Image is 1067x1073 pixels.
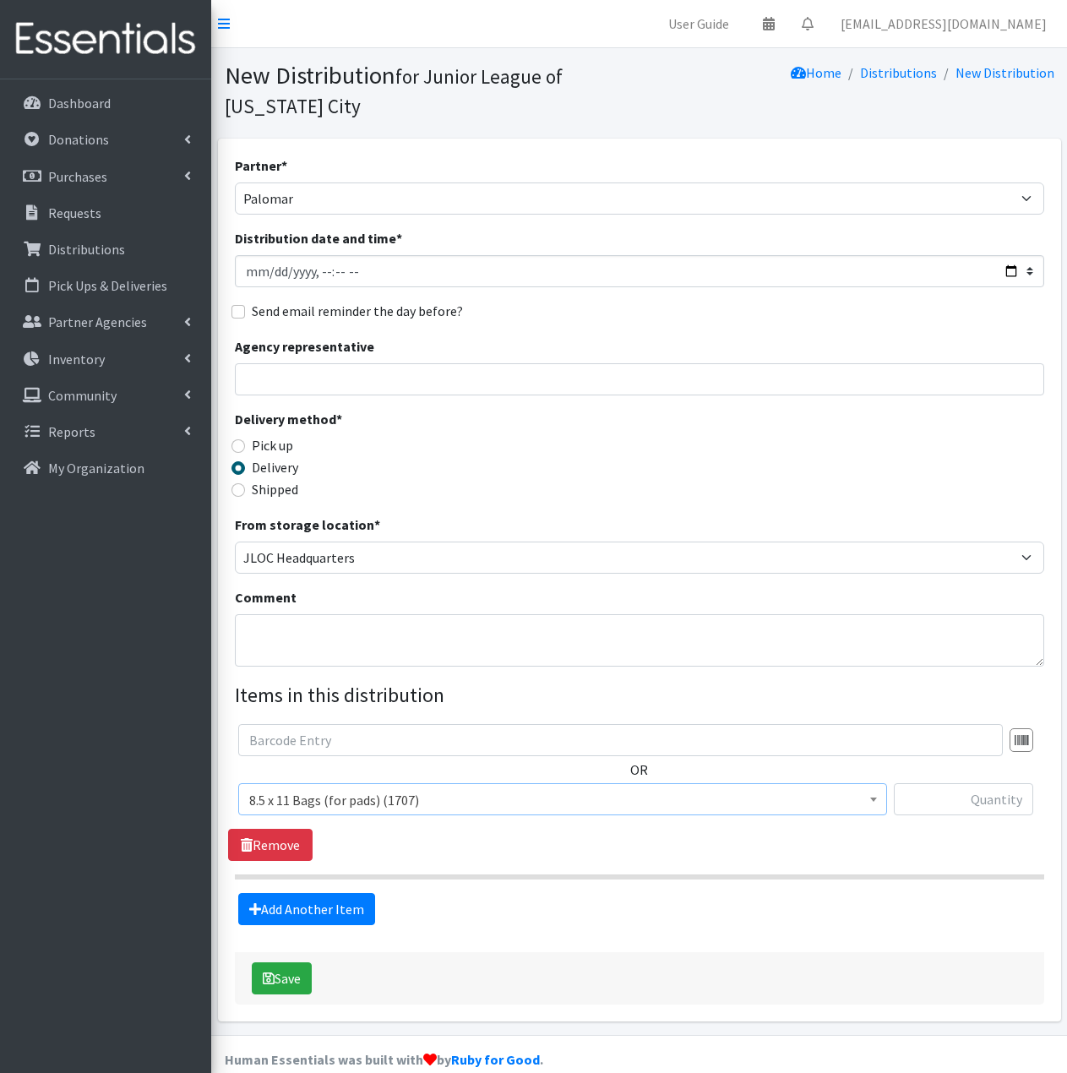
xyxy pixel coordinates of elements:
input: Quantity [894,783,1033,815]
p: Reports [48,423,95,440]
small: for Junior League of [US_STATE] City [225,64,563,118]
label: Send email reminder the day before? [252,301,463,321]
p: Inventory [48,351,105,368]
p: Pick Ups & Deliveries [48,277,167,294]
a: Inventory [7,342,204,376]
a: Add Another Item [238,893,375,925]
label: Comment [235,587,297,607]
a: Dashboard [7,86,204,120]
p: My Organization [48,460,144,477]
a: Reports [7,415,204,449]
abbr: required [396,230,402,247]
p: Community [48,387,117,404]
legend: Items in this distribution [235,680,1044,711]
p: Donations [48,131,109,148]
span: 8.5 x 11 Bags (for pads) (1707) [249,788,876,812]
h1: New Distribution [225,61,634,119]
a: Community [7,379,204,412]
a: Ruby for Good [451,1051,540,1068]
p: Partner Agencies [48,313,147,330]
abbr: required [281,157,287,174]
a: Remove [228,829,313,861]
a: Donations [7,123,204,156]
abbr: required [336,411,342,428]
a: User Guide [655,7,743,41]
a: Home [791,64,841,81]
label: Distribution date and time [235,228,402,248]
a: New Distribution [955,64,1054,81]
p: Distributions [48,241,125,258]
label: OR [630,760,648,780]
p: Dashboard [48,95,111,112]
button: Save [252,962,312,994]
label: Shipped [252,479,298,499]
img: HumanEssentials [7,11,204,68]
legend: Delivery method [235,409,438,435]
p: Purchases [48,168,107,185]
a: Pick Ups & Deliveries [7,269,204,302]
span: 8.5 x 11 Bags (for pads) (1707) [238,783,887,815]
a: [EMAIL_ADDRESS][DOMAIN_NAME] [827,7,1060,41]
strong: Human Essentials was built with by . [225,1051,543,1068]
label: Delivery [252,457,298,477]
input: Barcode Entry [238,724,1003,756]
a: Distributions [7,232,204,266]
label: Agency representative [235,336,374,357]
a: Distributions [860,64,937,81]
a: Partner Agencies [7,305,204,339]
label: Pick up [252,435,293,455]
label: Partner [235,155,287,176]
a: Requests [7,196,204,230]
abbr: required [374,516,380,533]
p: Requests [48,204,101,221]
label: From storage location [235,515,380,535]
a: My Organization [7,451,204,485]
a: Purchases [7,160,204,193]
